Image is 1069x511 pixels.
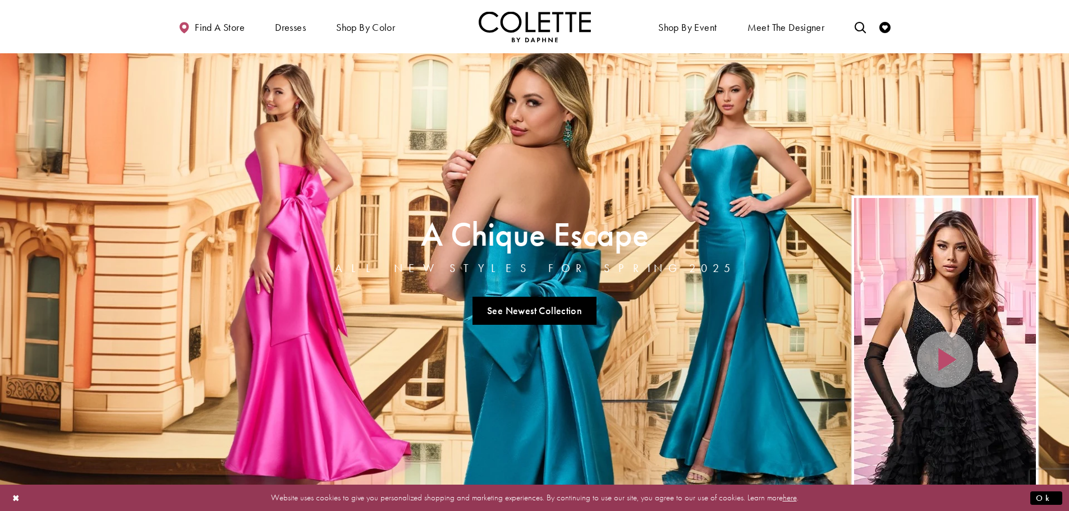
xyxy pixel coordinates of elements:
[472,297,597,325] a: See Newest Collection A Chique Escape All New Styles For Spring 2025
[1030,491,1062,505] button: Submit Dialog
[336,22,395,33] span: Shop by color
[275,22,306,33] span: Dresses
[852,11,869,42] a: Toggle search
[745,11,828,42] a: Meet the designer
[195,22,245,33] span: Find a store
[747,22,825,33] span: Meet the designer
[176,11,247,42] a: Find a store
[877,11,893,42] a: Check Wishlist
[479,11,591,42] img: Colette by Daphne
[7,488,26,508] button: Close Dialog
[332,292,738,329] ul: Slider Links
[658,22,717,33] span: Shop By Event
[333,11,398,42] span: Shop by color
[272,11,309,42] span: Dresses
[479,11,591,42] a: Visit Home Page
[655,11,719,42] span: Shop By Event
[783,492,797,503] a: here
[81,490,988,505] p: Website uses cookies to give you personalized shopping and marketing experiences. By continuing t...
